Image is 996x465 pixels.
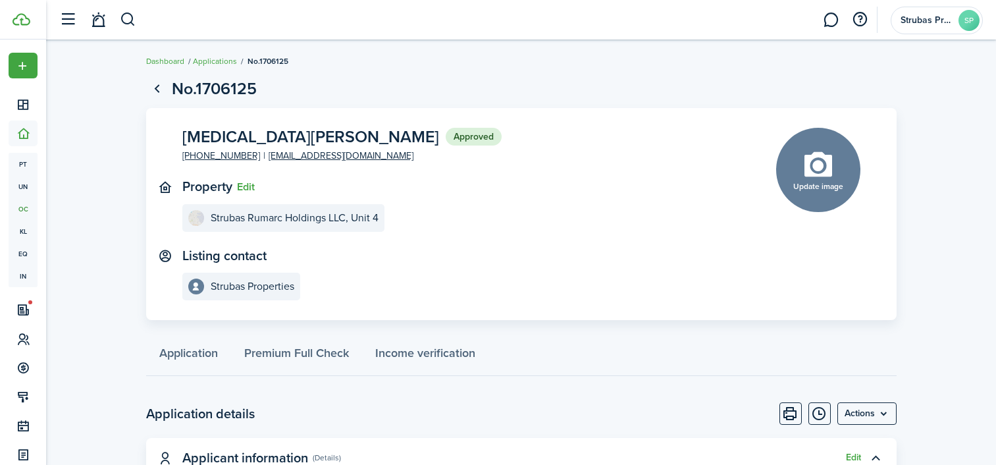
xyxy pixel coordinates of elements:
[211,212,379,224] e-details-info-title: Strubas Rumarc Holdings LLC, Unit 4
[182,128,439,145] span: [MEDICAL_DATA][PERSON_NAME]
[313,452,341,464] panel-main-subtitle: (Details)
[9,198,38,220] a: oc
[182,149,260,163] a: [PHONE_NUMBER]
[86,3,111,37] a: Notifications
[362,337,488,376] a: Income verification
[237,181,255,193] button: Edit
[146,55,184,67] a: Dashboard
[146,404,255,424] h2: Application details
[776,128,860,212] button: Update image
[446,128,502,146] status: Approved
[958,10,980,31] avatar-text: SP
[269,149,413,163] a: [EMAIL_ADDRESS][DOMAIN_NAME]
[846,452,861,463] button: Edit
[172,76,257,101] h1: No.1706125
[182,248,267,263] text-item: Listing contact
[9,265,38,287] a: in
[146,337,231,376] a: Application
[779,402,802,425] button: Print
[120,9,136,31] button: Search
[193,55,237,67] a: Applications
[9,153,38,175] a: pt
[837,402,897,425] menu-btn: Actions
[9,220,38,242] a: kl
[849,9,871,31] button: Open resource center
[182,179,232,194] text-item: Property
[837,402,897,425] button: Open menu
[211,281,294,292] e-details-info-title: Strubas Properties
[146,78,169,100] a: Go back
[808,402,831,425] button: Timeline
[9,53,38,78] button: Open menu
[55,7,80,32] button: Open sidebar
[9,175,38,198] a: un
[188,210,204,226] img: Strubas Rumarc Holdings LLC
[13,13,30,26] img: TenantCloud
[231,337,362,376] a: Premium Full Check
[818,3,843,37] a: Messaging
[901,16,953,25] span: Strubas Properties
[248,55,288,67] span: No.1706125
[9,242,38,265] a: eq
